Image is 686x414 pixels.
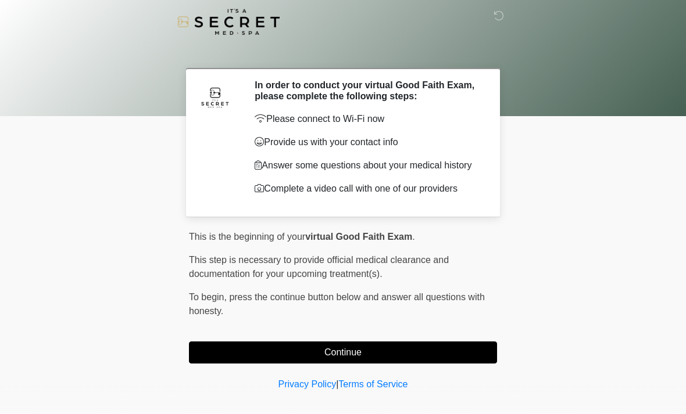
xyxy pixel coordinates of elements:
p: Provide us with your contact info [255,135,480,149]
p: Answer some questions about your medical history [255,159,480,172]
img: It's A Secret Med Spa Logo [177,9,280,35]
p: Complete a video call with one of our providers [255,182,480,196]
a: | [336,379,338,389]
h2: In order to conduct your virtual Good Faith Exam, please complete the following steps: [255,80,480,102]
a: Privacy Policy [278,379,337,389]
span: This is the beginning of your [189,232,305,242]
span: This step is necessary to provide official medical clearance and documentation for your upcoming ... [189,255,449,279]
strong: virtual Good Faith Exam [305,232,412,242]
h1: ‎ ‎ [180,42,506,63]
span: . [412,232,415,242]
span: press the continue button below and answer all questions with honesty. [189,292,485,316]
button: Continue [189,341,497,363]
img: Agent Avatar [198,80,233,114]
p: Please connect to Wi-Fi now [255,112,480,126]
span: To begin, [189,292,229,302]
a: Terms of Service [338,379,408,389]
